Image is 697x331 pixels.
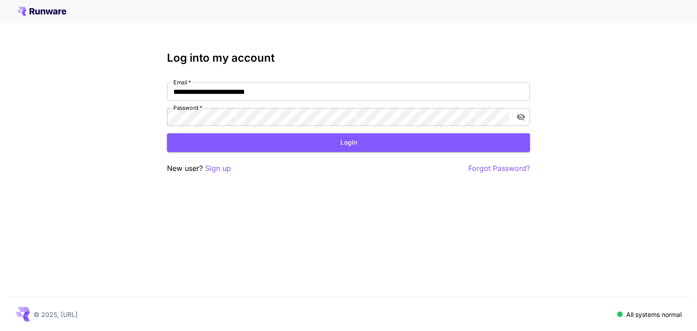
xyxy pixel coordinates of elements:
button: Login [167,133,530,152]
button: Sign up [205,163,231,174]
p: © 2025, [URL] [34,310,78,319]
button: Forgot Password? [468,163,530,174]
p: All systems normal [626,310,682,319]
label: Email [173,78,191,86]
p: New user? [167,163,231,174]
label: Password [173,104,202,112]
button: toggle password visibility [513,109,529,125]
h3: Log into my account [167,52,530,64]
